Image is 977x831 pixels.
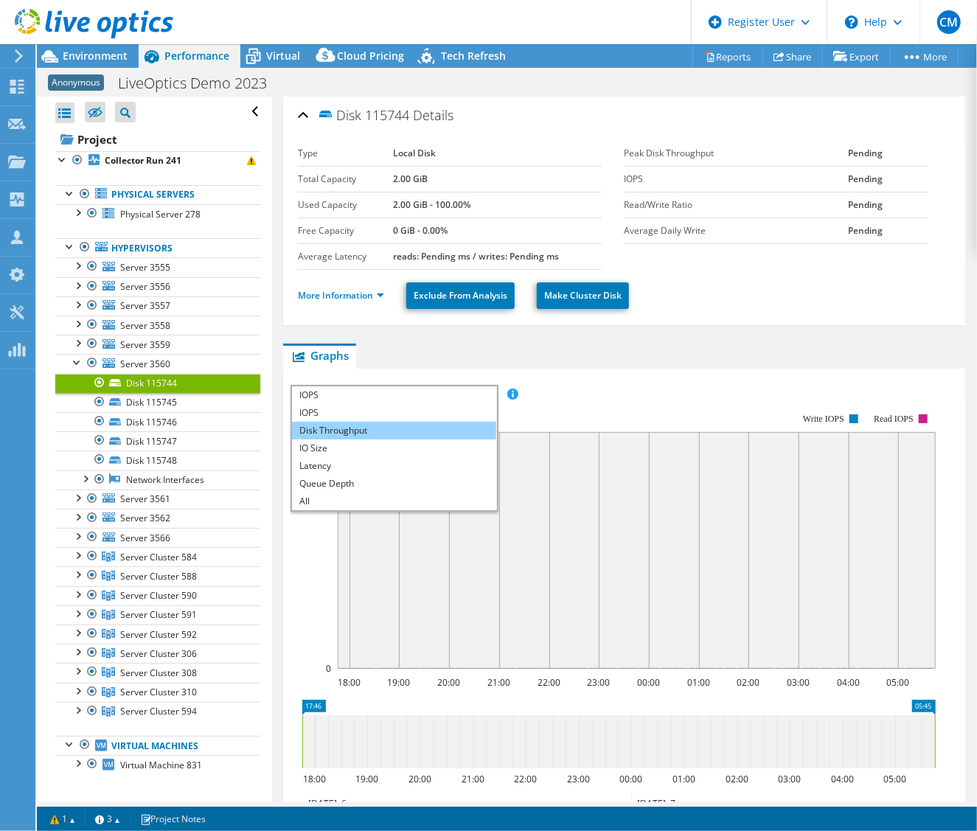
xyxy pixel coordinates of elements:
a: Disk 115745 [55,393,260,412]
a: Server 3556 [55,277,260,296]
label: Free Capacity [298,223,394,238]
span: Server 3561 [120,493,170,505]
text: 04:00 [837,676,860,689]
svg: \n [845,15,858,29]
a: Hypervisors [55,238,260,257]
span: Server 3562 [120,512,170,524]
a: Server Cluster 308 [55,663,260,682]
b: Collector Run 241 [105,154,181,167]
span: Anonymous [48,74,104,91]
a: Server Cluster 306 [55,644,260,663]
span: Performance [164,49,229,63]
span: Server 3558 [120,319,170,332]
a: Server Cluster 594 [55,702,260,721]
text: 20:00 [437,676,460,689]
text: 04:00 [831,773,854,785]
a: Disk 115746 [55,412,260,431]
label: Type [298,146,394,161]
b: reads: Pending ms / writes: Pending ms [393,250,559,262]
label: Total Capacity [298,172,394,187]
b: Pending [849,198,883,211]
span: Server Cluster 584 [120,551,197,563]
a: Server 3558 [55,316,260,335]
span: Details [413,106,453,124]
b: Local Disk [393,147,436,159]
span: Cloud Pricing [337,49,404,63]
text: 05:00 [883,773,906,785]
a: Server 3559 [55,335,260,354]
label: Used Capacity [298,198,394,212]
label: Read/Write Ratio [624,198,848,212]
text: 03:00 [787,676,810,689]
label: Average Daily Write [624,223,848,238]
a: Collector Run 241 [55,151,260,170]
text: 00:00 [637,676,660,689]
text: 19:00 [355,773,378,785]
a: Server Cluster 310 [55,683,260,702]
text: Write IOPS [803,414,844,424]
text: 03:00 [778,773,801,785]
li: Latency [292,457,496,475]
a: More Information [298,289,384,302]
a: Physical Server 278 [55,204,260,223]
a: Virtual Machines [55,736,260,755]
text: 00:00 [619,773,642,785]
a: Server Cluster 584 [55,547,260,566]
b: 2.00 GiB - 100.00% [393,198,470,211]
b: Pending [849,173,883,185]
span: IOPS [292,386,496,404]
span: Server 3559 [120,338,170,351]
a: Server 3561 [55,490,260,509]
a: Server 3555 [55,257,260,277]
li: Disk Throughput [292,422,496,439]
span: Server Cluster 308 [120,667,197,679]
a: Reports [692,45,763,68]
a: Server 3566 [55,528,260,547]
span: Disk 115744 [317,106,409,123]
a: Server Cluster 590 [55,586,260,605]
text: 05:00 [886,676,909,689]
a: Disk 115748 [55,451,260,470]
span: Server Cluster 310 [120,686,197,698]
label: Average Latency [298,249,394,264]
a: More [890,45,959,68]
span: Server Cluster 306 [120,647,197,660]
a: 1 [40,810,86,828]
text: 01:00 [672,773,695,785]
span: Physical Server 278 [120,208,201,220]
text: 18:00 [303,773,326,785]
a: Project [55,128,260,151]
span: Server 3556 [120,280,170,293]
b: Pending [849,147,883,159]
b: Pending [849,224,883,237]
text: 21:00 [462,773,484,785]
span: Server Cluster 591 [120,608,197,621]
span: Server Cluster 590 [120,589,197,602]
span: Environment [63,49,128,63]
li: Queue Depth [292,475,496,493]
a: Server Cluster 592 [55,625,260,644]
span: Server 3566 [120,532,170,544]
label: IOPS [624,172,848,187]
a: Server Cluster 591 [55,605,260,625]
a: Server 3557 [55,296,260,316]
text: 02:00 [726,773,748,785]
span: Server 3555 [120,261,170,274]
li: IOPS [292,404,496,422]
text: 20:00 [408,773,431,785]
a: Server 3562 [55,509,260,528]
span: Server Cluster 592 [120,628,197,641]
span: CM [937,10,961,34]
h1: LiveOptics Demo 2023 [111,75,290,91]
text: 19:00 [387,676,410,689]
text: 02:00 [737,676,759,689]
a: Server 3560 [55,354,260,373]
span: Server Cluster 594 [120,705,197,717]
span: Graphs [291,348,349,363]
span: Tech Refresh [441,49,506,63]
a: Make Cluster Disk [537,282,629,309]
span: Virtual [266,49,300,63]
text: Read IOPS [874,414,914,424]
li: All [292,493,496,510]
text: 18:00 [338,676,361,689]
